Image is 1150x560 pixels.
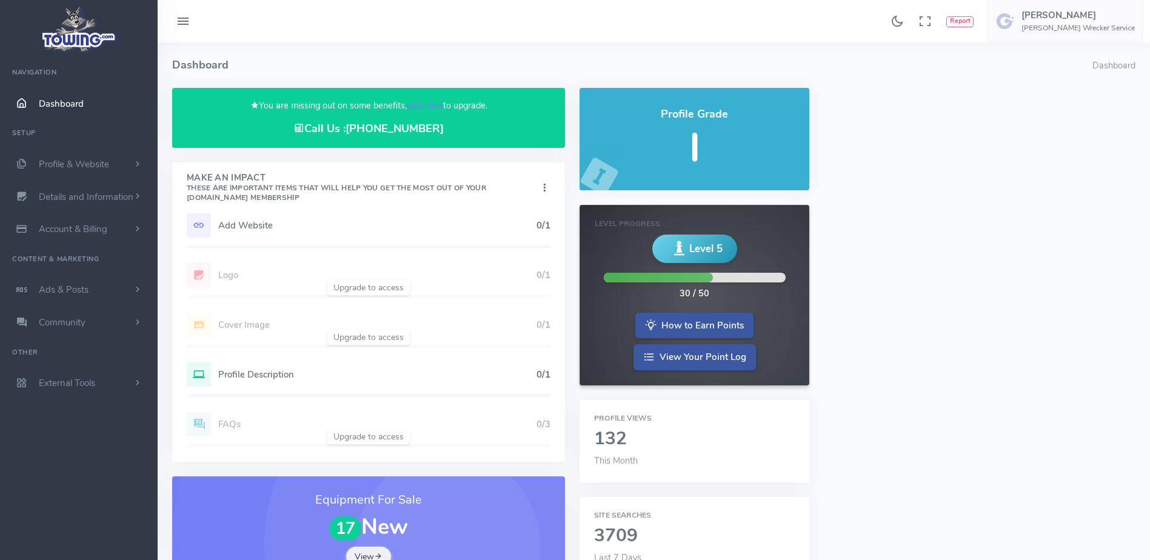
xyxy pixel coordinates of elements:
[187,515,550,541] h1: New
[594,512,795,519] h6: Site Searches
[172,42,1092,88] h4: Dashboard
[218,370,537,379] h5: Profile Description
[187,183,486,202] small: These are important items that will help you get the most out of your [DOMAIN_NAME] Membership
[39,223,107,235] span: Account & Billing
[39,158,109,170] span: Profile & Website
[39,284,89,296] span: Ads & Posts
[407,99,443,112] a: click here
[1092,59,1135,73] li: Dashboard
[594,429,795,449] h2: 132
[187,99,550,113] p: You are missing out on some benefits, to upgrade.
[187,173,538,202] h4: Make An Impact
[594,127,795,170] h5: I
[38,4,120,55] img: logo
[1021,24,1135,32] h6: [PERSON_NAME] Wrecker Service
[39,377,95,389] span: External Tools
[595,220,794,228] h6: Level Progress
[187,491,550,509] h3: Equipment For Sale
[635,313,754,339] a: How to Earn Points
[39,98,84,110] span: Dashboard
[329,516,362,541] span: 17
[680,287,709,301] div: 30 / 50
[218,221,537,230] h5: Add Website
[594,455,638,467] span: This Month
[39,316,85,328] span: Community
[39,191,133,203] span: Details and Information
[1021,10,1135,20] h5: [PERSON_NAME]
[594,526,795,546] h2: 3709
[634,344,756,370] a: View Your Point Log
[537,370,550,379] h5: 0/1
[946,16,974,27] button: Report
[594,108,795,121] h4: Profile Grade
[537,221,550,230] h5: 0/1
[594,415,795,422] h6: Profile Views
[996,12,1015,31] img: user-image
[346,121,444,136] a: [PHONE_NUMBER]
[187,122,550,135] h4: Call Us :
[689,241,723,256] span: Level 5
